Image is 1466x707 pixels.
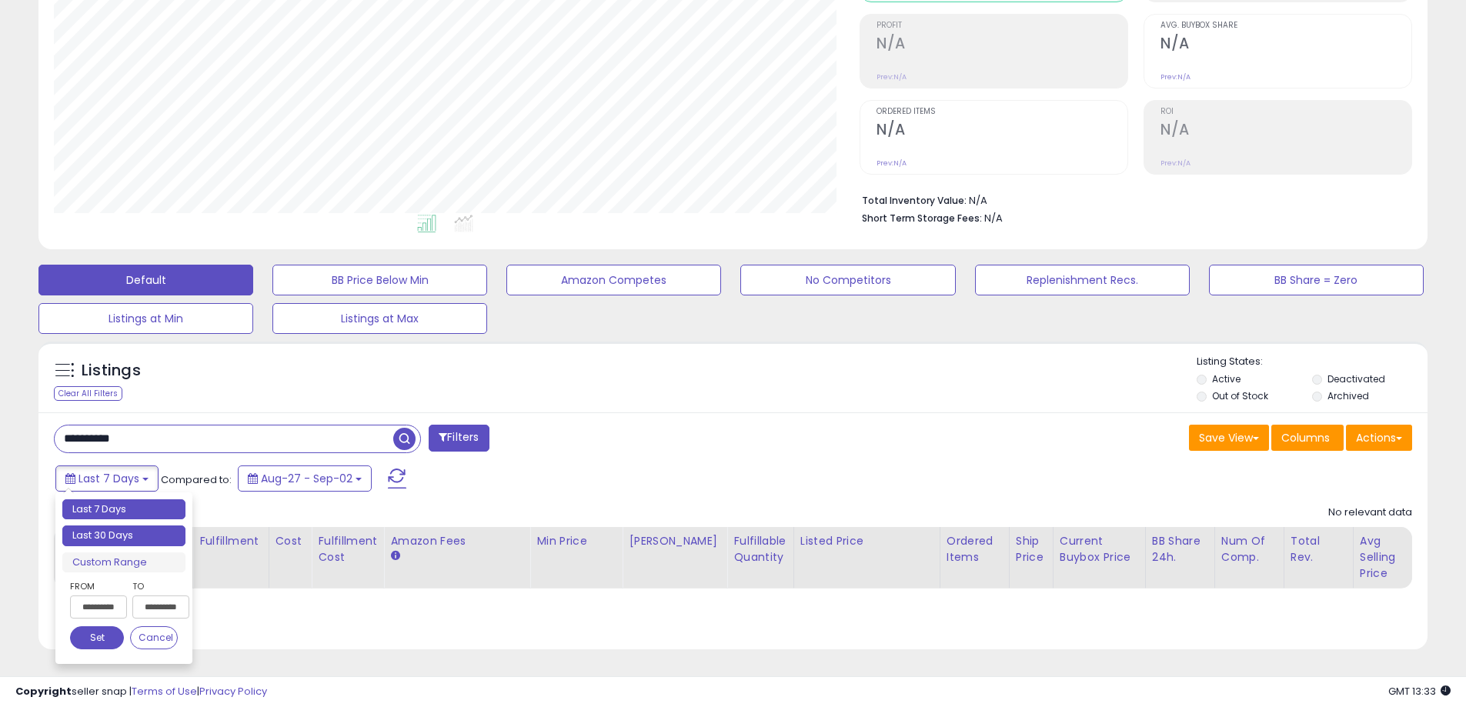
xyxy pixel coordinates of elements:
[238,465,372,492] button: Aug-27 - Sep-02
[877,72,907,82] small: Prev: N/A
[1221,533,1277,565] div: Num of Comp.
[1160,35,1411,55] h2: N/A
[429,425,489,452] button: Filters
[1360,533,1416,582] div: Avg Selling Price
[1160,158,1190,168] small: Prev: N/A
[536,533,616,549] div: Min Price
[877,158,907,168] small: Prev: N/A
[1327,389,1369,402] label: Archived
[877,108,1127,116] span: Ordered Items
[132,579,178,594] label: To
[272,265,487,295] button: BB Price Below Min
[1160,121,1411,142] h2: N/A
[82,360,141,382] h5: Listings
[62,499,185,520] li: Last 7 Days
[975,265,1190,295] button: Replenishment Recs.
[877,22,1127,30] span: Profit
[877,121,1127,142] h2: N/A
[506,265,721,295] button: Amazon Competes
[733,533,786,565] div: Fulfillable Quantity
[54,386,122,401] div: Clear All Filters
[1160,22,1411,30] span: Avg. Buybox Share
[318,533,377,565] div: Fulfillment Cost
[130,626,178,649] button: Cancel
[1016,533,1047,565] div: Ship Price
[1160,108,1411,116] span: ROI
[62,525,185,546] li: Last 30 Days
[78,471,139,486] span: Last 7 Days
[15,685,267,699] div: seller snap | |
[1388,684,1451,699] span: 2025-09-10 13:33 GMT
[1209,265,1424,295] button: BB Share = Zero
[1346,425,1412,451] button: Actions
[877,35,1127,55] h2: N/A
[1160,72,1190,82] small: Prev: N/A
[390,549,399,563] small: Amazon Fees.
[132,684,197,699] a: Terms of Use
[38,265,253,295] button: Default
[390,533,523,549] div: Amazon Fees
[629,533,720,549] div: [PERSON_NAME]
[1212,389,1268,402] label: Out of Stock
[15,684,72,699] strong: Copyright
[1060,533,1139,565] div: Current Buybox Price
[261,471,352,486] span: Aug-27 - Sep-02
[1291,533,1347,565] div: Total Rev.
[984,211,1003,225] span: N/A
[199,533,262,549] div: Fulfillment
[70,626,124,649] button: Set
[62,552,185,573] li: Custom Range
[862,212,982,225] b: Short Term Storage Fees:
[862,190,1401,208] li: N/A
[1189,425,1269,451] button: Save View
[947,533,1003,565] div: Ordered Items
[70,579,124,594] label: From
[161,472,232,487] span: Compared to:
[1281,430,1330,445] span: Columns
[800,533,933,549] div: Listed Price
[862,194,967,207] b: Total Inventory Value:
[1271,425,1344,451] button: Columns
[1197,355,1428,369] p: Listing States:
[1212,372,1241,385] label: Active
[272,303,487,334] button: Listings at Max
[55,465,159,492] button: Last 7 Days
[38,303,253,334] button: Listings at Min
[1152,533,1208,565] div: BB Share 24h.
[740,265,955,295] button: No Competitors
[199,684,267,699] a: Privacy Policy
[1327,372,1385,385] label: Deactivated
[1328,505,1412,520] div: No relevant data
[276,533,306,549] div: Cost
